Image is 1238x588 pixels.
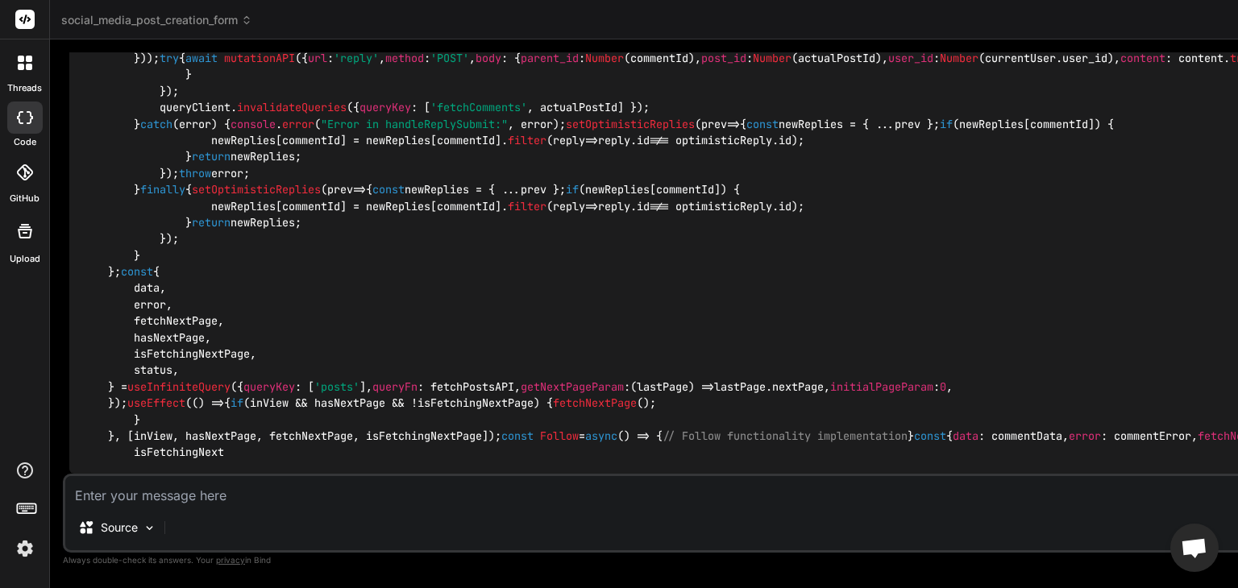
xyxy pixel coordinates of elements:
span: setOptimisticReplies [566,117,695,131]
span: const [372,182,405,197]
span: post_id [701,51,746,65]
span: 'POST' [430,51,469,65]
span: initialPageParam [830,379,933,394]
label: Upload [10,252,40,266]
span: content [1120,51,1165,65]
span: const [914,429,946,443]
span: "Error in handleReplySubmit:" [321,117,508,131]
span: data [953,429,978,443]
span: catch [140,117,172,131]
span: invalidateQueries [237,101,347,115]
label: code [14,135,36,149]
span: parent_id [521,51,579,65]
img: settings [11,535,39,562]
span: => [327,182,366,197]
span: error [1069,429,1101,443]
span: filter [508,199,546,213]
span: reply [553,133,585,147]
img: Pick Models [143,521,156,535]
span: method [385,51,424,65]
span: Follow [540,429,579,443]
span: prev [701,117,727,131]
span: ( ) => [630,379,714,394]
span: try [160,51,179,65]
span: finally [140,182,185,197]
span: return [192,215,231,230]
span: => [701,117,740,131]
span: throw [179,166,211,180]
span: prev [327,182,353,197]
span: // Follow functionality implementation [663,429,908,443]
span: getNextPageParam [521,379,624,394]
span: Number [940,51,978,65]
span: id [637,199,650,213]
span: if [940,117,953,131]
span: queryKey [359,101,411,115]
span: reply [553,199,585,213]
span: nextPage [772,379,824,394]
span: useInfiniteQuery [127,379,231,394]
span: return [192,150,231,164]
span: id [637,133,650,147]
span: 'fetchComments' [430,101,527,115]
span: social_media_post_creation_form [61,12,252,28]
span: queryFn [372,379,418,394]
span: () => [192,396,224,411]
span: await [185,51,218,65]
span: 'reply' [334,51,379,65]
span: const [121,264,153,279]
span: const [746,117,779,131]
span: mutationAPI [224,51,295,65]
span: privacy [216,555,245,565]
span: error [282,117,314,131]
p: Source [101,520,138,536]
span: id [779,199,791,213]
span: 'posts' [314,379,359,394]
span: => [553,133,598,147]
span: async [585,429,617,443]
span: user_id [1062,51,1107,65]
span: Number [585,51,624,65]
span: user_id [888,51,933,65]
span: queryKey [243,379,295,394]
span: id [779,133,791,147]
span: setOptimisticReplies [192,182,321,197]
span: filter [508,133,546,147]
span: if [566,182,579,197]
span: if [231,396,243,411]
span: Number [753,51,791,65]
label: GitHub [10,192,39,205]
span: const [501,429,534,443]
span: body [476,51,501,65]
span: fetchNextPage [553,396,637,411]
span: 0 [940,379,946,394]
span: console [231,117,276,131]
span: url [308,51,327,65]
span: => [553,199,598,213]
a: Open chat [1170,524,1219,572]
label: threads [7,81,42,95]
span: lastPage [637,379,688,394]
span: useEffect [127,396,185,411]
